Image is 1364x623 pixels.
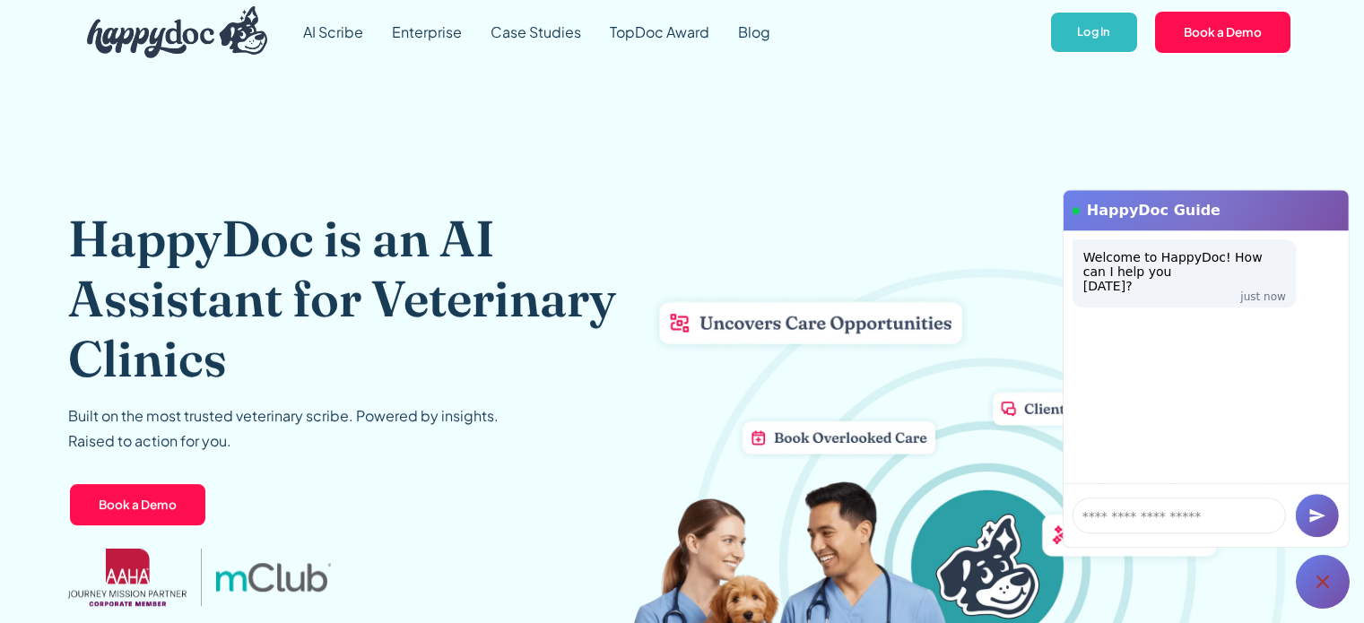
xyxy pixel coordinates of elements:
img: HappyDoc Logo: A happy dog with his ear up, listening. [87,6,268,58]
img: mclub logo [216,563,331,592]
a: Book a Demo [1153,10,1292,55]
p: Built on the most trusted veterinary scribe. Powered by insights. Raised to action for you. [68,403,499,454]
img: AAHA Advantage logo [68,549,187,606]
a: home [73,2,268,63]
a: Book a Demo [68,482,207,527]
h1: HappyDoc is an AI Assistant for Veterinary Clinics [68,208,621,389]
a: Log In [1049,11,1138,55]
